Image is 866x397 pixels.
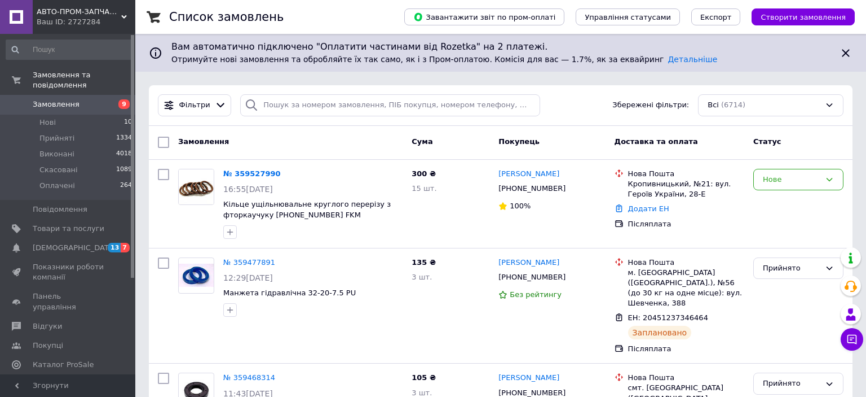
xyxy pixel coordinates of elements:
[33,243,116,253] span: [DEMOGRAPHIC_DATA]
[700,13,732,21] span: Експорт
[612,100,689,111] span: Збережені фільтри:
[628,258,744,268] div: Нова Пошта
[752,8,855,25] button: Створити замовлення
[740,12,855,21] a: Створити замовлення
[668,55,717,64] a: Детальніше
[628,179,744,199] div: Кропивницький, №21: вул. Героїв України, 28-Е
[841,328,863,351] button: Чат з покупцем
[118,99,130,109] span: 9
[412,273,432,281] span: 3 шт.
[178,258,214,294] a: Фото товару
[498,169,559,180] a: [PERSON_NAME]
[223,185,273,194] span: 16:55[DATE]
[404,8,564,25] button: Завантажити звіт по пром-оплаті
[498,258,559,268] a: [PERSON_NAME]
[116,133,132,143] span: 1334
[576,8,680,25] button: Управління статусами
[169,10,284,24] h1: Список замовлень
[585,13,671,21] span: Управління статусами
[179,169,214,204] img: Фото товару
[171,41,830,54] span: Вам автоматично підключено "Оплатити частинами від Rozetka" на 2 платежі.
[178,137,229,146] span: Замовлення
[179,264,214,287] img: Фото товару
[39,181,75,191] span: Оплачені
[116,149,132,159] span: 4018
[223,289,356,297] a: Манжета гідравлічна 32-20-7.5 PU
[763,174,820,186] div: Нове
[498,137,540,146] span: Покупець
[412,373,436,382] span: 105 ₴
[120,181,132,191] span: 264
[33,341,63,351] span: Покупці
[39,117,56,128] span: Нові
[628,373,744,383] div: Нова Пошта
[33,204,87,215] span: Повідомлення
[39,149,74,159] span: Виконані
[628,313,708,322] span: ЕН: 20451237346464
[628,219,744,229] div: Післяплата
[33,262,104,282] span: Показники роботи компанії
[510,202,531,210] span: 100%
[628,204,669,213] a: Додати ЕН
[223,373,275,382] a: № 359468314
[498,373,559,383] a: [PERSON_NAME]
[510,290,562,299] span: Без рейтингу
[33,70,135,90] span: Замовлення та повідомлення
[628,344,744,354] div: Післяплата
[178,169,214,205] a: Фото товару
[33,99,79,110] span: Замовлення
[37,17,135,27] div: Ваш ID: 2727284
[179,100,210,111] span: Фільтри
[761,13,846,21] span: Створити замовлення
[33,291,104,312] span: Панель управління
[108,243,121,252] span: 13
[39,165,78,175] span: Скасовані
[33,360,94,370] span: Каталог ProSale
[708,100,719,111] span: Всі
[33,321,62,331] span: Відгуки
[691,8,741,25] button: Експорт
[6,40,133,60] input: Пошук
[116,165,132,175] span: 1089
[496,270,568,285] div: [PHONE_NUMBER]
[763,378,820,390] div: Прийнято
[223,273,273,282] span: 12:29[DATE]
[628,326,692,339] div: Заплановано
[412,169,436,178] span: 300 ₴
[412,258,436,267] span: 135 ₴
[223,169,281,178] a: № 359527990
[121,243,130,252] span: 7
[763,263,820,274] div: Прийнято
[171,55,717,64] span: Отримуйте нові замовлення та обробляйте їх так само, як і з Пром-оплатою. Комісія для вас — 1.7%,...
[124,117,132,128] span: 10
[413,12,555,22] span: Завантажити звіт по пром-оплаті
[240,94,540,116] input: Пошук за номером замовлення, ПІБ покупця, номером телефону, Email, номером накладної
[496,181,568,196] div: [PHONE_NUMBER]
[412,137,432,146] span: Cума
[33,224,104,234] span: Товари та послуги
[721,101,745,109] span: (6714)
[37,7,121,17] span: АВТО-ПРОМ-ЗАПЧАСТИНА
[628,169,744,179] div: Нова Пошта
[223,200,391,229] a: Кільце ущільнювальне круглого перерізу з фторкаучуку [PHONE_NUMBER] FKM коричневе, термостійке
[628,268,744,309] div: м. [GEOGRAPHIC_DATA] ([GEOGRAPHIC_DATA].), №56 (до 30 кг на одне місце): вул. Шевченка, 388
[412,389,432,397] span: 3 шт.
[223,258,275,267] a: № 359477891
[753,137,781,146] span: Статус
[412,184,436,193] span: 15 шт.
[615,137,698,146] span: Доставка та оплата
[39,133,74,143] span: Прийняті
